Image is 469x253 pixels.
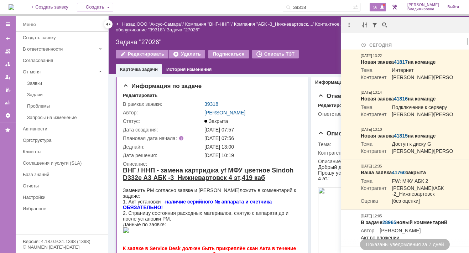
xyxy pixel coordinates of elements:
a: ООО "Аксус-Самара" [137,21,183,27]
div: Поиск по тексту [381,21,389,29]
div: Избранное [23,206,96,211]
div: В ответственности [23,46,96,52]
a: История изменения [166,67,212,72]
div: [DATE] 10:19 [204,153,301,158]
div: © NAUMEN [DATE]-[DATE] [23,245,101,249]
a: Проблемы [24,100,107,112]
td: Оценка [361,198,386,205]
div: Статус: [123,118,203,124]
div: Группировка уведомлений [361,21,369,29]
div: Сегодня [361,41,453,48]
div: Меню [23,20,36,29]
div: / [137,21,185,27]
span: Расширенный поиск [353,3,360,10]
td: [без оценки] [386,198,453,205]
a: База знаний [20,169,107,180]
td: Тема [361,104,386,112]
div: Редактировать [318,103,353,108]
div: Скрыть меню [104,20,113,29]
div: Заявки [27,81,104,86]
a: Контактное лицо "[PERSON_NAME] … [315,21,398,27]
span: 56 [371,5,379,10]
td: Тема [361,67,386,74]
a: Отчеты [20,180,107,191]
div: Тема: [318,141,398,147]
div: От меня [23,69,96,74]
div: Показаны уведомления за 7 дней [360,239,449,250]
a: Компания "АБК -3_Нижневартовск… [234,21,313,27]
strong: Новая заявка на команде [361,59,436,65]
a: Создать заявку [20,32,107,43]
a: Информация [315,79,345,85]
div: Задача "27026" [116,38,462,46]
td: Тема [361,178,386,185]
a: 39318 [204,101,218,107]
td: Контрагент [361,148,386,155]
a: Заявки в моей ответственности [2,58,14,70]
a: Перейти в интерфейс администратора [390,3,399,11]
span: Закрыта [204,118,228,124]
div: Создать [77,3,113,11]
div: Задачи [27,92,104,97]
a: Настройки [2,110,14,121]
div: / [315,21,401,27]
div: Фильтрация [371,21,379,29]
div: | [135,21,136,26]
div: / [116,21,422,32]
div: Дедлайн: [123,144,203,150]
div: Редактировать [123,93,157,98]
div: Согласования [23,58,104,63]
span: Владимировна [407,7,439,11]
div: Дата создания: [123,127,203,133]
div: Отчеты [23,183,104,189]
div: Автор: [123,110,203,115]
a: 41816 [394,96,408,102]
a: Создать заявку [2,33,14,44]
div: Контрагент: [318,150,398,156]
td: Автор [361,228,374,235]
div: Активности [23,126,104,131]
div: [DATE] 13:22 [361,53,382,59]
a: Оргструктура [20,135,107,146]
span: [PERSON_NAME] [407,3,439,7]
div: Соглашения и услуги (SLA) [23,160,104,166]
div: Создать заявку [23,35,104,40]
div: [DATE] 07:56 [204,135,301,141]
div: / [234,21,315,27]
td: [PERSON_NAME] [374,228,421,235]
div: [DATE] 07:57 [204,127,301,133]
div: Дата решения: [123,153,203,158]
span: Описание связанной заявки [318,130,411,137]
a: Клиенты [20,146,107,157]
div: [DATE] 13:14 [361,90,382,95]
strong: В задаче новый комментарий [361,220,447,225]
div: [DATE] 13:10 [361,127,382,133]
a: Мои заявки [2,71,14,83]
div: Ответственный: [318,111,398,117]
td: Тема [361,141,386,148]
div: Клиенты [23,149,104,154]
td: Контрагент [361,74,386,82]
strong: Новая заявка на команде [361,96,436,102]
img: logo [9,4,14,10]
a: 28965 [382,220,396,225]
div: Действия с уведомлениями [345,21,354,29]
a: Заявки на командах [2,46,14,57]
a: Назад [122,21,135,27]
a: Перейти на домашнюю страницу [9,4,14,10]
strong: Ваша заявка закрыта [361,170,426,175]
a: Соглашения и услуги (SLA) [20,158,107,169]
div: / [185,21,234,27]
div: Настройки [23,195,104,200]
a: 41817 [394,59,408,65]
div: Плановая дата начала: [123,135,194,141]
a: 41815 [394,133,408,139]
span: Информация по задаче [123,83,202,89]
a: Мои согласования [2,84,14,95]
a: Компания "ВНГ-ННП" [185,21,231,27]
a: Запрос на обслуживание "39318" [116,21,422,32]
a: [PERSON_NAME] [204,110,245,115]
a: Задачи [24,89,107,100]
a: Настройки [20,192,107,203]
div: Задача "27026" [167,27,200,32]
